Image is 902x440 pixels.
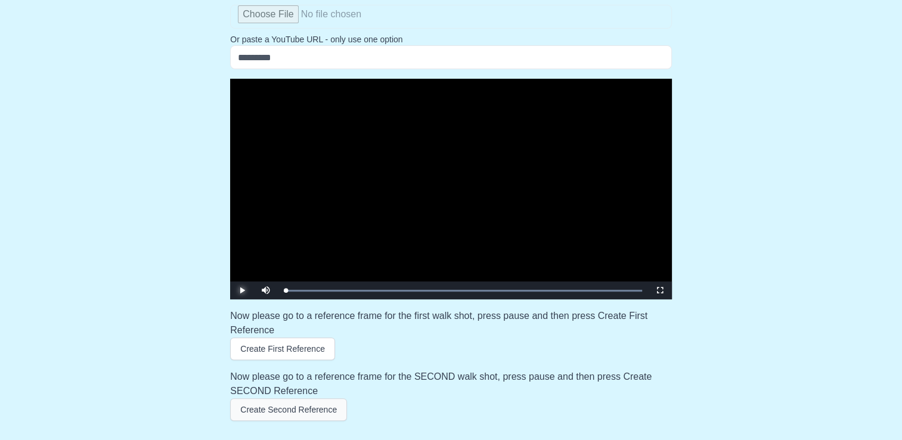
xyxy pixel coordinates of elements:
[230,309,672,337] h3: Now please go to a reference frame for the first walk shot, press pause and then press Create Fir...
[230,33,672,45] p: Or paste a YouTube URL - only use one option
[230,337,335,360] button: Create First Reference
[254,281,278,299] button: Mute
[230,398,347,421] button: Create Second Reference
[230,370,672,398] h3: Now please go to a reference frame for the SECOND walk shot, press pause and then press Create SE...
[230,281,254,299] button: Play
[648,281,672,299] button: Fullscreen
[230,79,672,299] div: Video Player
[284,290,642,292] div: Progress Bar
